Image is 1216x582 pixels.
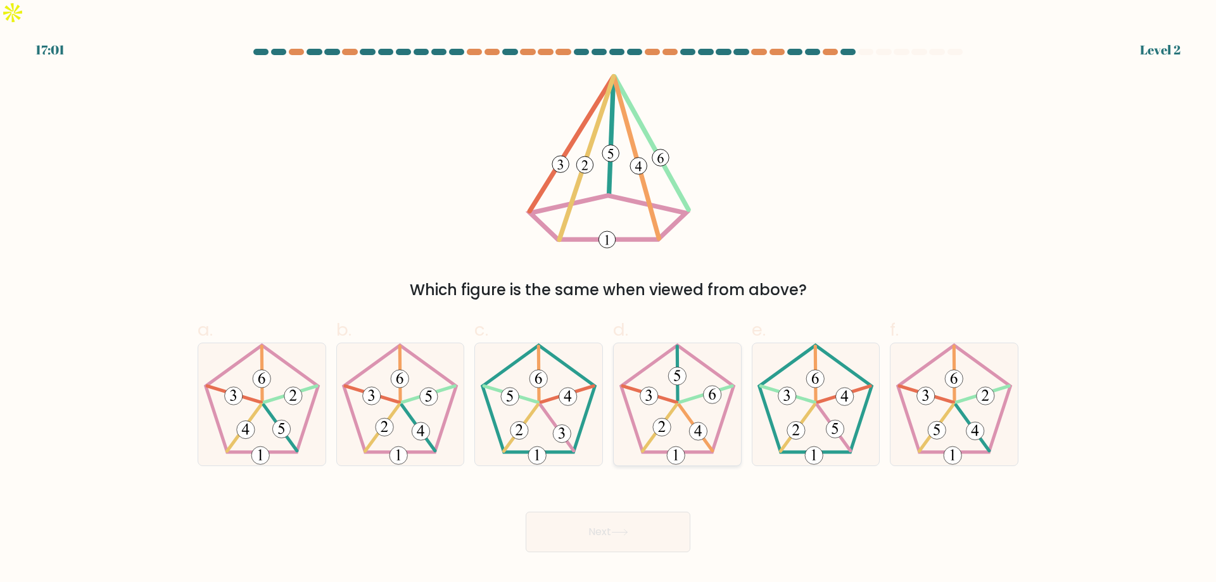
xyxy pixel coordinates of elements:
[613,317,628,342] span: d.
[336,317,351,342] span: b.
[1140,41,1181,60] div: Level 2
[205,279,1011,301] div: Which figure is the same when viewed from above?
[890,317,899,342] span: f.
[198,317,213,342] span: a.
[526,512,690,552] button: Next
[752,317,766,342] span: e.
[474,317,488,342] span: c.
[35,41,65,60] div: 17:01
